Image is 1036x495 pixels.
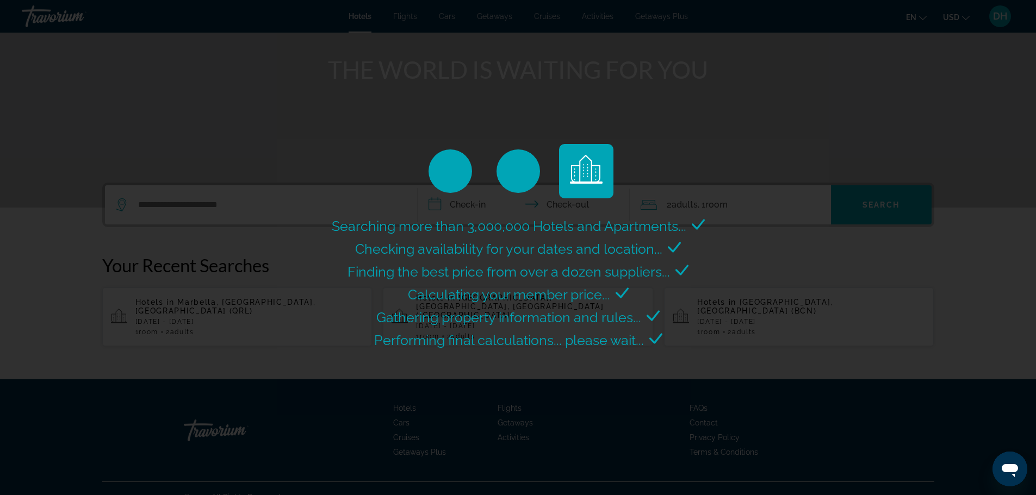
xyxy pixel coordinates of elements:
span: Calculating your member price... [408,286,610,303]
span: Gathering property information and rules... [376,309,641,325]
span: Finding the best price from over a dozen suppliers... [348,264,670,280]
iframe: Button to launch messaging window [992,452,1027,486]
span: Searching more than 3,000,000 Hotels and Apartments... [332,218,686,234]
span: Checking availability for your dates and location... [355,241,662,257]
span: Performing final calculations... please wait... [374,332,644,348]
